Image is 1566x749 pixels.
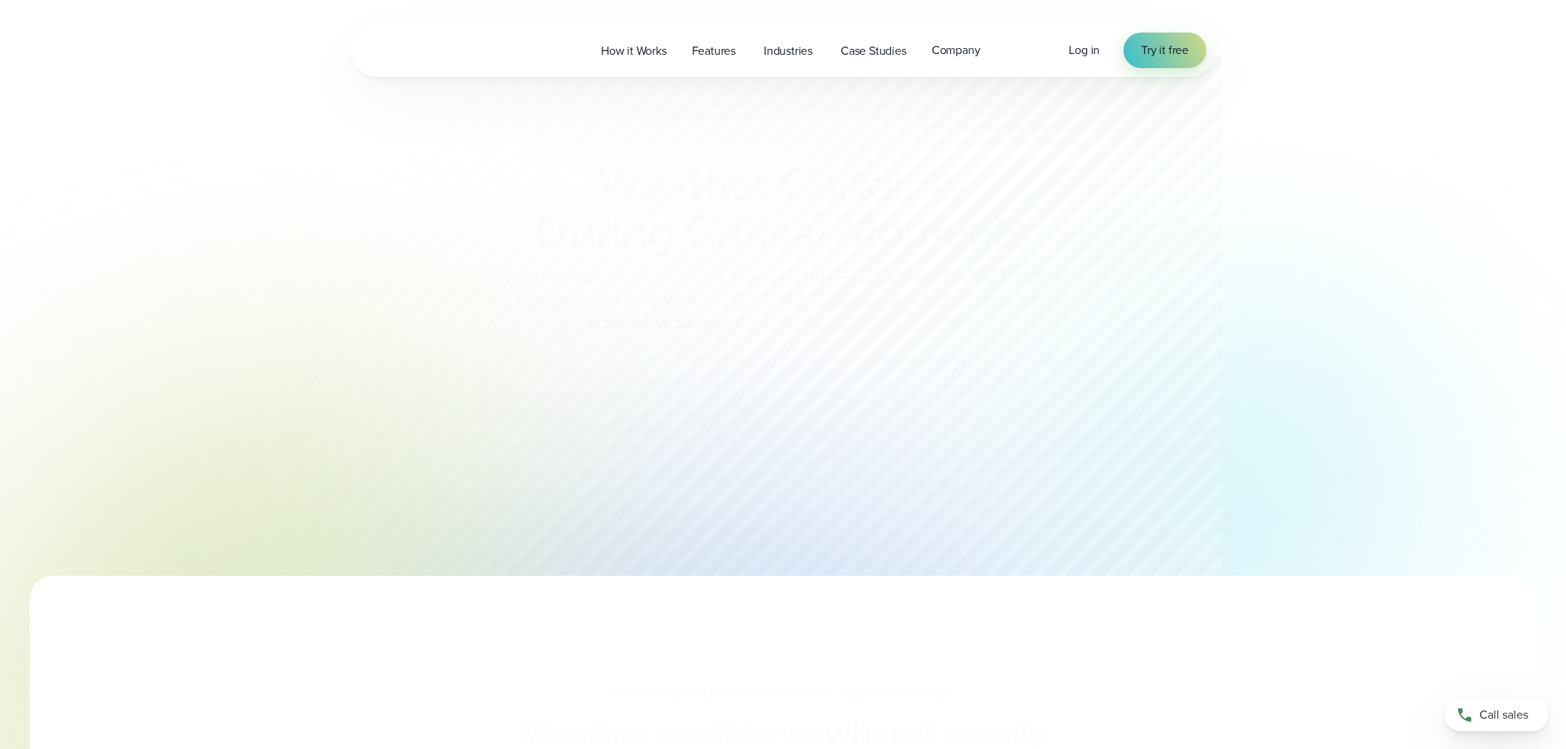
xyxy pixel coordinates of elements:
a: Log in [1069,41,1100,59]
span: Log in [1069,41,1100,58]
span: Try it free [1141,41,1189,59]
span: Company [932,41,981,59]
a: Try it free [1123,33,1206,68]
a: Call sales [1445,699,1548,731]
span: Call sales [1479,706,1528,724]
span: Industries [764,42,813,60]
span: Features [692,42,736,60]
span: How it Works [601,42,667,60]
a: Case Studies [828,36,919,66]
a: How it Works [588,36,679,66]
span: Case Studies [841,42,907,60]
